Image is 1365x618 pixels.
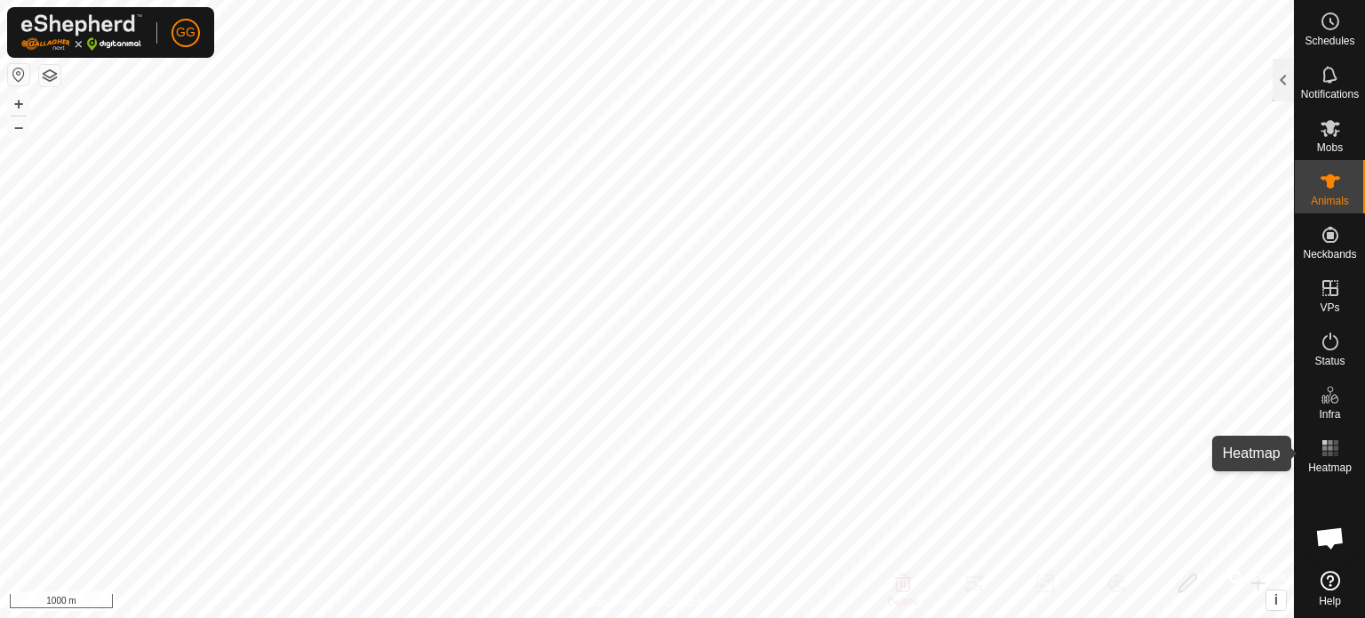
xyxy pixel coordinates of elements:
[8,93,29,115] button: +
[577,595,643,611] a: Privacy Policy
[1320,302,1339,313] span: VPs
[1308,462,1352,473] span: Heatmap
[665,595,717,611] a: Contact Us
[8,116,29,138] button: –
[1301,89,1359,100] span: Notifications
[1305,36,1354,46] span: Schedules
[176,23,196,42] span: GG
[1274,592,1278,607] span: i
[1295,564,1365,614] a: Help
[1303,249,1356,260] span: Neckbands
[1304,511,1357,565] div: Open chat
[8,64,29,85] button: Reset Map
[1317,142,1343,153] span: Mobs
[21,14,142,51] img: Gallagher Logo
[1266,590,1286,610] button: i
[39,65,60,86] button: Map Layers
[1319,596,1341,606] span: Help
[1314,356,1345,366] span: Status
[1319,409,1340,420] span: Infra
[1311,196,1349,206] span: Animals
